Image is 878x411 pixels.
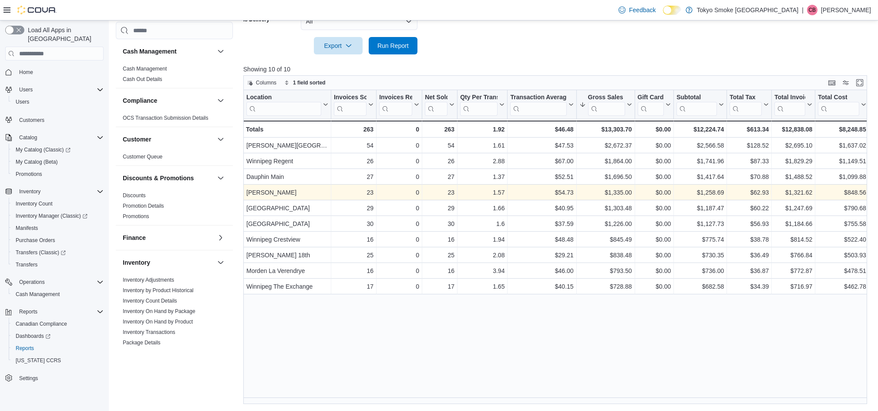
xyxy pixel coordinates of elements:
a: Inventory On Hand by Package [123,308,195,314]
div: Subtotal [676,94,717,102]
a: Inventory Manager (Classic) [9,210,107,222]
button: Reports [16,307,41,317]
button: 1 field sorted [281,77,329,88]
div: $848.56 [818,187,866,198]
div: $29.21 [510,250,573,260]
div: $1,247.69 [774,203,812,213]
div: $62.93 [730,187,769,198]
div: $613.34 [730,124,769,135]
span: Promotions [16,171,42,178]
button: Operations [2,276,107,288]
div: $87.33 [730,156,769,166]
div: 26 [425,156,454,166]
div: 1.94 [460,234,505,245]
span: Reports [12,343,104,354]
span: Reports [19,308,37,315]
a: Inventory Count Details [123,298,177,304]
span: Settings [16,373,104,384]
div: 0 [379,219,419,229]
div: Gift Card Sales [637,94,664,116]
button: Settings [2,372,107,384]
div: 54 [334,140,373,151]
div: Gross Sales [588,94,625,102]
span: Transfers [16,261,37,268]
button: Users [16,84,36,95]
a: OCS Transaction Submission Details [123,115,209,121]
button: Finance [215,232,226,243]
div: 0 [379,234,419,245]
span: Manifests [12,223,104,233]
div: 30 [425,219,454,229]
span: My Catalog (Classic) [16,146,71,153]
div: Net Sold [425,94,447,116]
span: [US_STATE] CCRS [16,357,61,364]
a: Inventory Transactions [123,329,175,335]
span: Users [12,97,104,107]
a: Transfers (Classic) [12,247,69,258]
button: My Catalog (Beta) [9,156,107,168]
div: Gross Sales [588,94,625,116]
div: 1.61 [460,140,505,151]
div: 27 [334,172,373,182]
div: Invoices Sold [334,94,367,102]
div: Location [246,94,321,102]
span: Operations [19,279,45,286]
span: Purchase Orders [12,235,104,246]
button: Inventory [215,257,226,268]
span: My Catalog (Beta) [12,157,104,167]
div: Gift Cards [637,94,664,102]
a: Inventory Count [12,199,56,209]
p: Showing 10 of 10 [243,65,874,74]
button: Run Report [369,37,417,54]
button: Catalog [2,131,107,144]
div: Subtotal [676,94,717,116]
button: Catalog [16,132,40,143]
a: Promotion Details [123,203,164,209]
div: $0.00 [637,234,671,245]
div: $0.00 [637,156,671,166]
a: My Catalog (Beta) [12,157,61,167]
a: Inventory On Hand by Product [123,319,193,325]
div: $1,127.73 [676,219,724,229]
nav: Complex example [5,62,104,407]
div: 54 [425,140,454,151]
a: Home [16,67,37,77]
span: Dashboards [16,333,50,340]
span: Users [16,84,104,95]
div: $1,829.29 [774,156,812,166]
button: Compliance [215,95,226,106]
a: Package Details [123,340,161,346]
div: $12,838.08 [774,124,812,135]
p: [PERSON_NAME] [821,5,871,15]
button: Reports [2,306,107,318]
span: 1 field sorted [293,79,326,86]
div: Qty Per Transaction [460,94,498,102]
div: $1,864.00 [579,156,632,166]
button: Home [2,66,107,78]
span: Users [16,98,29,105]
div: $775.74 [676,234,724,245]
div: Total Invoiced [774,94,805,102]
p: Tokyo Smoke [GEOGRAPHIC_DATA] [697,5,799,15]
span: Customer Queue [123,153,162,160]
div: $0.00 [637,124,671,135]
span: Cash Management [16,291,60,298]
div: Invoices Ref [379,94,412,116]
span: Feedback [629,6,656,14]
div: Winnipeg Crestview [246,234,328,245]
button: Inventory Count [9,198,107,210]
button: Net Sold [425,94,454,116]
div: 16 [425,234,454,245]
button: Purchase Orders [9,234,107,246]
span: Cash Management [123,65,167,72]
div: 1.6 [460,219,505,229]
span: Home [16,67,104,77]
div: Net Sold [425,94,447,102]
div: $1,741.96 [676,156,724,166]
div: Transaction Average [510,94,566,102]
div: Winnipeg Regent [246,156,328,166]
button: Discounts & Promotions [123,174,214,182]
div: Total Cost [818,94,859,116]
button: Invoices Ref [379,94,419,116]
span: Discounts [123,192,146,199]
